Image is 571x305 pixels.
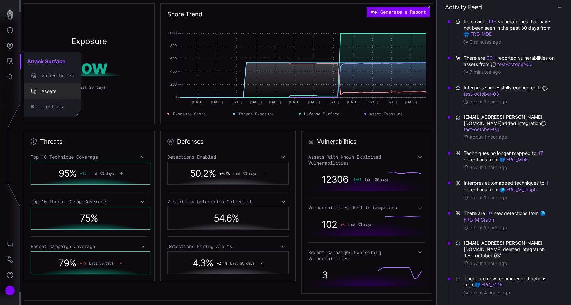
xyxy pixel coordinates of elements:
button: Assets [24,83,81,99]
div: Vulnerabilities [38,72,74,80]
button: Vulnerabilities [24,68,81,83]
h2: Attack Surface [24,55,81,68]
button: Identities [24,99,81,114]
div: Assets [38,87,74,96]
div: Identities [38,103,74,111]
